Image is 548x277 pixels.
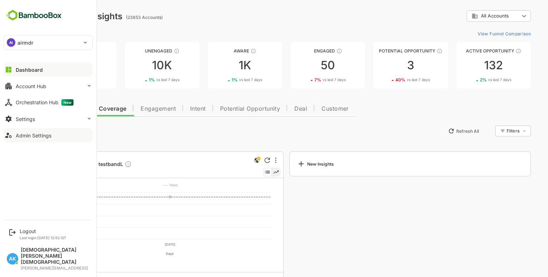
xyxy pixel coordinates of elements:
[100,60,174,71] div: 10K
[266,60,340,71] div: 50
[266,48,340,54] div: Engaged
[432,42,506,89] a: Active OpportunityThese accounts have open opportunities which might be at any of the Sales Stage...
[289,77,321,82] div: 7 %
[432,48,506,54] div: Active Opportunity
[349,60,423,71] div: 3
[38,161,107,169] span: 728 Accounts testbandL
[17,60,91,71] div: 12K
[482,128,494,134] div: Filters
[66,48,71,54] div: These accounts have not been engaged with for a defined time period
[20,236,66,240] p: Last login: [DATE] 12:52 IST
[16,67,43,73] div: Dashboard
[4,62,93,77] button: Dashboard
[131,77,154,82] span: vs last 7 days
[349,42,423,89] a: Potential OpportunityThese accounts are MQAs and can be passed on to Inside Sales340%vs last 7 days
[101,15,140,20] ag: (23853 Accounts)
[16,132,51,138] div: Admin Settings
[214,77,237,82] span: vs last 7 days
[32,225,39,229] text: 200
[456,13,484,19] span: All Accounts
[100,48,174,54] div: Unengaged
[420,125,457,137] button: Refresh All
[463,77,486,82] span: vs last 7 days
[382,77,405,82] span: vs last 7 days
[4,79,93,93] button: Account Hub
[4,9,64,22] img: BambooboxFullLogoMark.5f36c76dfaba33ec1ec1367b70bb1252.svg
[21,247,89,265] div: [DEMOGRAPHIC_DATA][PERSON_NAME][DEMOGRAPHIC_DATA]
[239,157,245,163] div: Refresh
[149,48,154,54] div: These accounts have not shown enough engagement and need nurturing
[264,151,506,176] a: New Insights
[20,228,66,234] div: Logout
[298,77,321,82] span: vs last 7 days
[32,202,39,206] text: 600
[100,42,174,89] a: UnengagedThese accounts have not shown enough engagement and need nurturing10K1%vs last 7 days
[349,48,423,54] div: Potential Opportunity
[432,60,506,71] div: 132
[183,60,257,71] div: 1K
[38,161,110,169] a: 728 Accounts testbandLDescription not present
[195,106,255,112] span: Potential Opportunity
[272,160,309,168] div: New Insights
[4,95,93,110] button: Orchestration HubNew
[16,116,35,122] div: Settings
[183,48,257,54] div: Aware
[4,128,93,142] button: Admin Settings
[491,48,496,54] div: These accounts have open opportunities which might be at any of the Sales Stages
[17,39,33,46] p: airmdr
[481,125,506,137] div: Filters
[165,106,181,112] span: Intent
[7,38,15,47] div: AI
[17,48,91,54] div: Unreached
[269,106,282,112] span: Deal
[450,28,506,39] button: View Funnel Comparison
[124,77,154,82] div: 1 %
[16,83,46,89] div: Account Hub
[455,77,486,82] div: 2 %
[296,106,324,112] span: Customer
[17,11,97,21] div: Dashboard Insights
[250,157,252,163] div: More
[141,252,149,256] text: Days
[24,205,28,228] text: No of accounts
[21,266,89,271] div: [PERSON_NAME][EMAIL_ADDRESS]
[36,237,39,241] text: 0
[412,48,417,54] div: These accounts are MQAs and can be passed on to Inside Sales
[137,183,153,187] text: ---- Trend
[16,99,73,106] div: Orchestration Hub
[228,156,236,166] div: This is a global insight. Segment selection is not applicable for this view
[49,77,72,82] span: vs last 7 days
[4,35,92,50] div: AIairmdr
[61,99,73,106] span: New
[442,9,506,23] div: All Accounts
[183,42,257,89] a: AwareThese accounts have just entered the buying cycle and need further nurturing1K1%vs last 7 days
[447,13,494,19] div: All Accounts
[311,48,317,54] div: These accounts are warm, further nurturing would qualify them to MQAs
[140,242,150,246] text: [DATE]
[17,42,91,89] a: UnreachedThese accounts have not been engaged with for a defined time period12K1%vs last 7 days
[24,106,101,112] span: Data Quality and Coverage
[32,191,39,195] text: 800
[207,77,237,82] div: 1 %
[116,106,151,112] span: Engagement
[225,48,231,54] div: These accounts have just entered the buying cycle and need further nurturing
[32,214,39,218] text: 400
[7,253,18,265] div: AK
[100,161,107,169] div: Description not present
[4,112,93,126] button: Settings
[370,77,405,82] div: 40 %
[266,42,340,89] a: EngagedThese accounts are warm, further nurturing would qualify them to MQAs507%vs last 7 days
[41,77,72,82] div: 1 %
[17,125,69,137] button: New Insights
